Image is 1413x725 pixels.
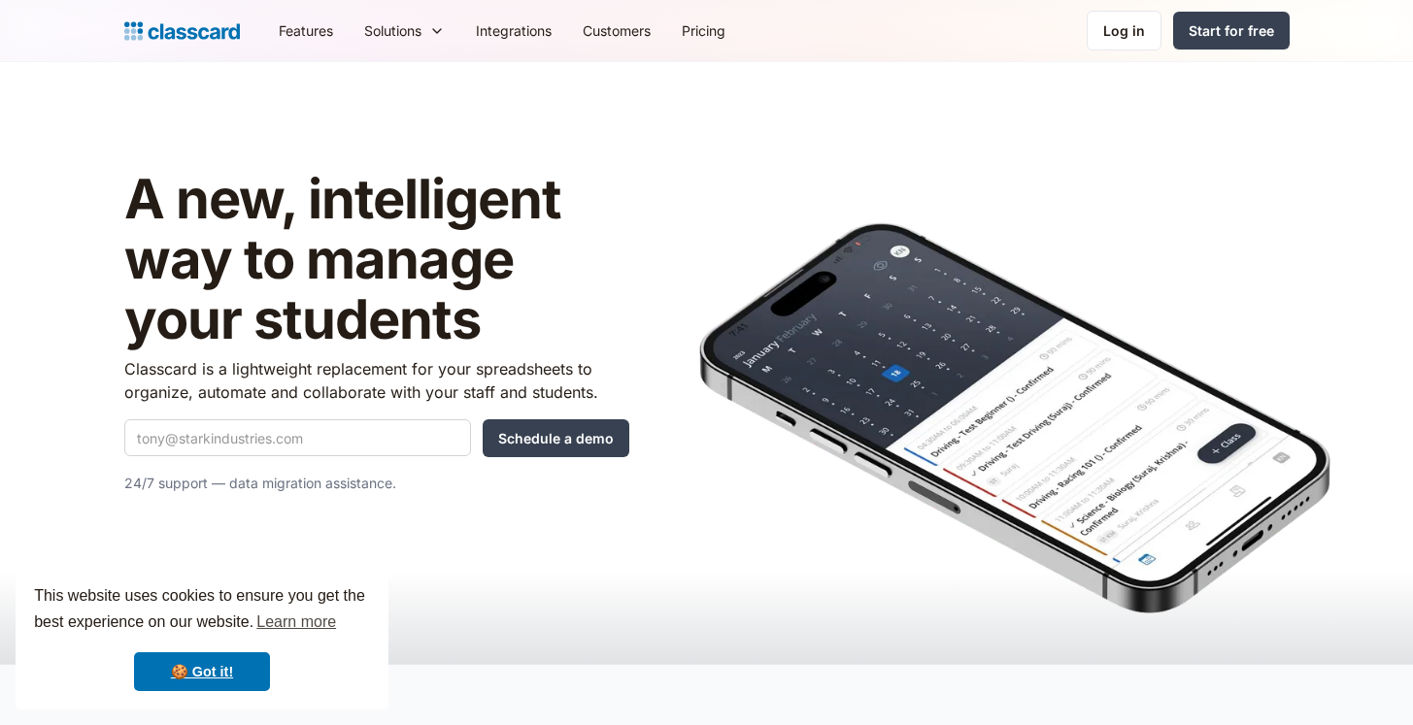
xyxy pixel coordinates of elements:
[134,652,270,691] a: dismiss cookie message
[124,419,471,456] input: tony@starkindustries.com
[349,9,460,52] div: Solutions
[124,170,629,349] h1: A new, intelligent way to manage your students
[124,472,629,495] p: 24/7 support — data migration assistance.
[16,566,388,709] div: cookieconsent
[666,9,741,52] a: Pricing
[263,9,349,52] a: Features
[364,20,421,41] div: Solutions
[460,9,567,52] a: Integrations
[34,584,370,637] span: This website uses cookies to ensure you get the best experience on our website.
[124,419,629,457] form: Quick Demo Form
[1173,12,1290,49] a: Start for free
[124,357,629,404] p: Classcard is a lightweight replacement for your spreadsheets to organize, automate and collaborat...
[1189,20,1274,41] div: Start for free
[483,419,629,457] input: Schedule a demo
[567,9,666,52] a: Customers
[1087,11,1161,50] a: Log in
[1103,20,1145,41] div: Log in
[253,608,339,637] a: learn more about cookies
[124,17,240,45] a: home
